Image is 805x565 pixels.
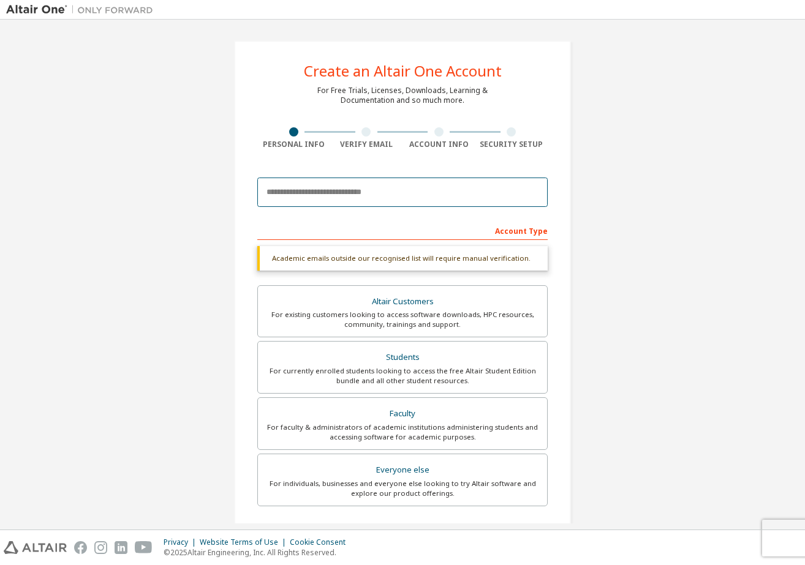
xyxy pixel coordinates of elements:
div: For faculty & administrators of academic institutions administering students and accessing softwa... [265,422,540,442]
img: instagram.svg [94,541,107,554]
div: Account Type [257,220,548,240]
div: For existing customers looking to access software downloads, HPC resources, community, trainings ... [265,310,540,329]
div: Everyone else [265,462,540,479]
div: Students [265,349,540,366]
img: Altair One [6,4,159,16]
p: © 2025 Altair Engineering, Inc. All Rights Reserved. [164,547,353,558]
div: Altair Customers [265,293,540,310]
div: Personal Info [257,140,330,149]
div: Faculty [265,405,540,422]
img: altair_logo.svg [4,541,67,554]
div: Cookie Consent [290,537,353,547]
div: For individuals, businesses and everyone else looking to try Altair software and explore our prod... [265,479,540,498]
div: Privacy [164,537,200,547]
div: Create an Altair One Account [304,64,502,78]
img: linkedin.svg [115,541,127,554]
img: youtube.svg [135,541,153,554]
div: Account Info [402,140,475,149]
div: Academic emails outside our recognised list will require manual verification. [257,246,548,271]
div: For Free Trials, Licenses, Downloads, Learning & Documentation and so much more. [317,86,488,105]
div: Verify Email [330,140,403,149]
img: facebook.svg [74,541,87,554]
div: Security Setup [475,140,548,149]
div: For currently enrolled students looking to access the free Altair Student Edition bundle and all ... [265,366,540,386]
div: Website Terms of Use [200,537,290,547]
